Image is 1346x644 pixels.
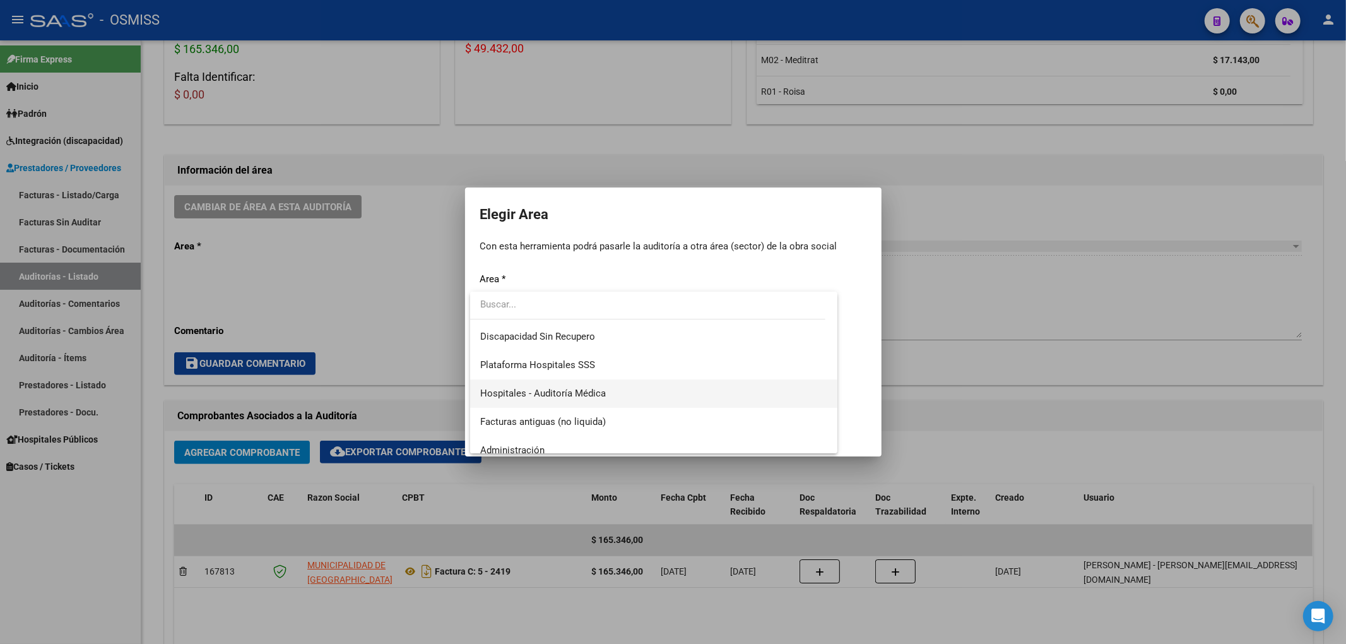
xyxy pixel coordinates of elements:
[480,416,606,427] span: Facturas antiguas (no liquida)
[480,388,606,399] span: Hospitales - Auditoría Médica
[480,359,595,371] span: Plataforma Hospitales SSS
[1303,601,1333,631] div: Open Intercom Messenger
[480,331,595,342] span: Discapacidad Sin Recupero
[480,444,545,456] span: Administración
